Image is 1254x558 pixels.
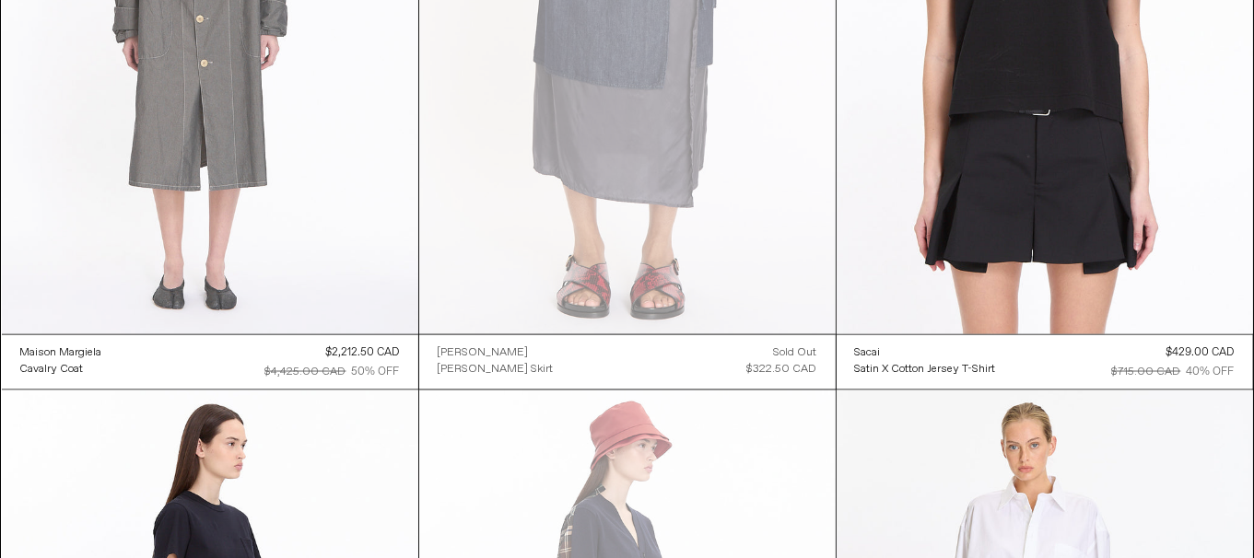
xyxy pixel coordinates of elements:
div: $322.50 CAD [747,361,817,378]
div: $429.00 CAD [1166,344,1235,361]
a: Sacai [855,344,996,361]
div: $715.00 CAD [1112,364,1181,380]
div: [PERSON_NAME] [438,345,529,361]
a: Satin x Cotton Jersey T-Shirt [855,361,996,378]
div: Sold out [774,344,817,361]
div: 40% OFF [1187,364,1235,380]
div: Sacai [855,345,881,361]
div: [PERSON_NAME] Skirt [438,362,554,378]
div: Satin x Cotton Jersey T-Shirt [855,362,996,378]
a: [PERSON_NAME] Skirt [438,361,554,378]
div: $2,212.50 CAD [326,344,400,361]
div: $4,425.00 CAD [265,364,346,380]
div: Cavalry Coat [20,362,84,378]
a: Maison Margiela [20,344,102,361]
a: [PERSON_NAME] [438,344,554,361]
div: 50% OFF [352,364,400,380]
a: Cavalry Coat [20,361,102,378]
